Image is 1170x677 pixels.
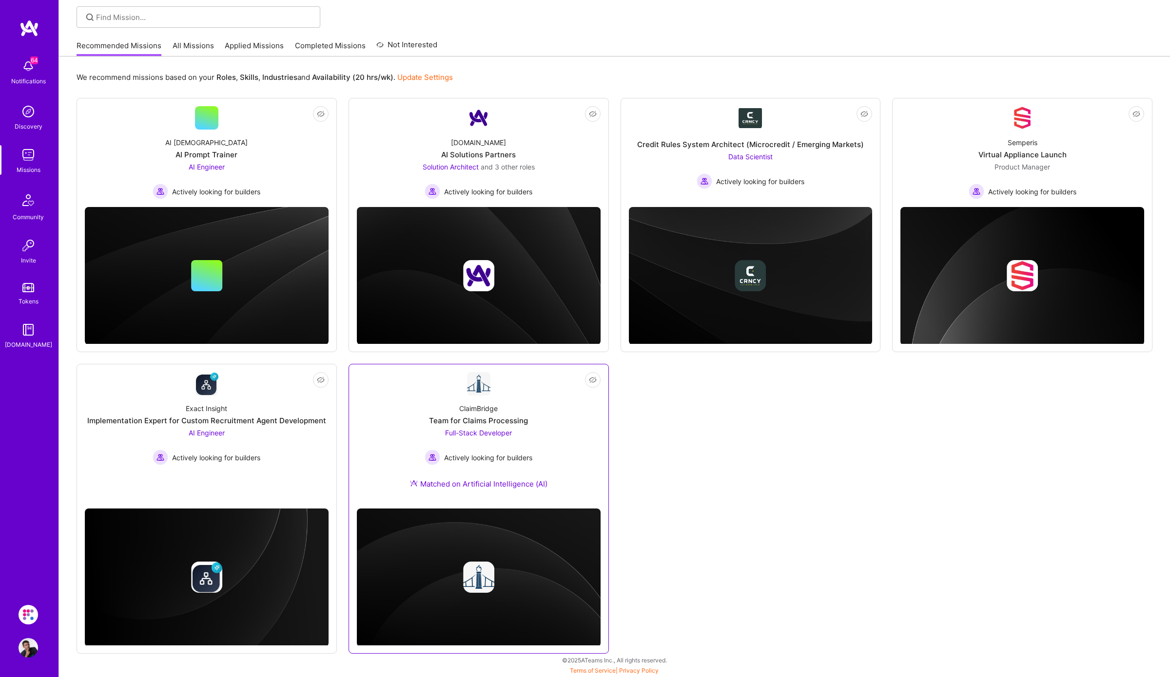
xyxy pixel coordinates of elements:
[697,173,712,189] img: Actively looking for builders
[19,236,38,255] img: Invite
[429,415,528,426] div: Team for Claims Processing
[410,479,418,487] img: Ateam Purple Icon
[978,150,1067,160] div: Virtual Appliance Launch
[85,372,329,501] a: Company LogoExact InsightImplementation Expert for Custom Recruitment Agent DevelopmentAI Enginee...
[153,184,168,199] img: Actively looking for builders
[21,255,36,265] div: Invite
[481,163,535,171] span: and 3 other roles
[19,296,39,306] div: Tokens
[441,150,516,160] div: AI Solutions Partners
[173,40,214,56] a: All Missions
[19,320,38,339] img: guide book
[357,508,601,646] img: cover
[445,429,512,437] span: Full-Stack Developer
[58,648,1170,672] div: © 2025 ATeams Inc., All rights reserved.
[175,150,237,160] div: AI Prompt Trainer
[589,110,597,118] i: icon EyeClosed
[262,73,297,82] b: Industries
[570,667,659,674] span: |
[425,184,440,199] img: Actively looking for builders
[189,429,225,437] span: AI Engineer
[716,176,804,187] span: Actively looking for builders
[994,163,1050,171] span: Product Manager
[1008,137,1037,148] div: Semperis
[19,19,39,37] img: logo
[357,372,601,501] a: Company LogoClaimBridgeTeam for Claims ProcessingFull-Stack Developer Actively looking for builde...
[5,339,52,350] div: [DOMAIN_NAME]
[16,605,40,624] a: Evinced: AI-Agents Accessibility Solution
[77,40,161,56] a: Recommended Missions
[1007,260,1038,291] img: Company logo
[969,184,984,199] img: Actively looking for builders
[15,121,42,132] div: Discovery
[900,106,1144,199] a: Company LogoSemperisVirtual Appliance LaunchProduct Manager Actively looking for buildersActively...
[357,207,601,345] img: cover
[317,110,325,118] i: icon EyeClosed
[13,212,44,222] div: Community
[172,187,260,197] span: Actively looking for builders
[410,479,547,489] div: Matched on Artificial Intelligence (AI)
[17,188,40,212] img: Community
[87,415,326,426] div: Implementation Expert for Custom Recruitment Agent Development
[240,73,258,82] b: Skills
[84,12,96,23] i: icon SearchGrey
[19,605,38,624] img: Evinced: AI-Agents Accessibility Solution
[85,106,329,199] a: AI [DEMOGRAPHIC_DATA]AI Prompt TrainerAI Engineer Actively looking for buildersActively looking f...
[629,106,873,199] a: Company LogoCredit Rules System Architect (Microcredit / Emerging Markets)Data Scientist Actively...
[467,106,490,130] img: Company Logo
[1011,106,1034,130] img: Company Logo
[459,403,498,414] div: ClaimBridge
[19,145,38,165] img: teamwork
[570,667,616,674] a: Terms of Service
[17,165,40,175] div: Missions
[589,376,597,384] i: icon EyeClosed
[423,163,479,171] span: Solution Architect
[11,76,46,86] div: Notifications
[619,667,659,674] a: Privacy Policy
[1132,110,1140,118] i: icon EyeClosed
[444,452,532,463] span: Actively looking for builders
[216,73,236,82] b: Roles
[376,39,437,56] a: Not Interested
[739,108,762,128] img: Company Logo
[317,376,325,384] i: icon EyeClosed
[728,152,773,161] span: Data Scientist
[16,638,40,658] a: User Avatar
[30,56,38,64] span: 64
[463,562,494,593] img: Company logo
[85,508,329,646] img: cover
[629,207,873,345] img: cover
[189,163,225,171] span: AI Engineer
[988,187,1076,197] span: Actively looking for builders
[165,137,248,148] div: AI [DEMOGRAPHIC_DATA]
[19,638,38,658] img: User Avatar
[225,40,284,56] a: Applied Missions
[19,102,38,121] img: discovery
[463,260,494,291] img: Company logo
[19,56,38,76] img: bell
[153,450,168,465] img: Actively looking for builders
[860,110,868,118] i: icon EyeClosed
[312,73,393,82] b: Availability (20 hrs/wk)
[357,106,601,199] a: Company Logo[DOMAIN_NAME]AI Solutions PartnersSolution Architect and 3 other rolesActively lookin...
[77,72,453,82] p: We recommend missions based on your , , and .
[191,562,222,593] img: Company logo
[444,187,532,197] span: Actively looking for builders
[467,372,490,395] img: Company Logo
[172,452,260,463] span: Actively looking for builders
[900,207,1144,345] img: cover
[96,12,313,22] input: Find Mission...
[397,73,453,82] a: Update Settings
[295,40,366,56] a: Completed Missions
[186,403,227,414] div: Exact Insight
[735,260,766,291] img: Company logo
[637,139,864,150] div: Credit Rules System Architect (Microcredit / Emerging Markets)
[22,283,34,292] img: tokens
[85,207,329,345] img: cover
[425,450,440,465] img: Actively looking for builders
[451,137,506,148] div: [DOMAIN_NAME]
[195,372,218,395] img: Company Logo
